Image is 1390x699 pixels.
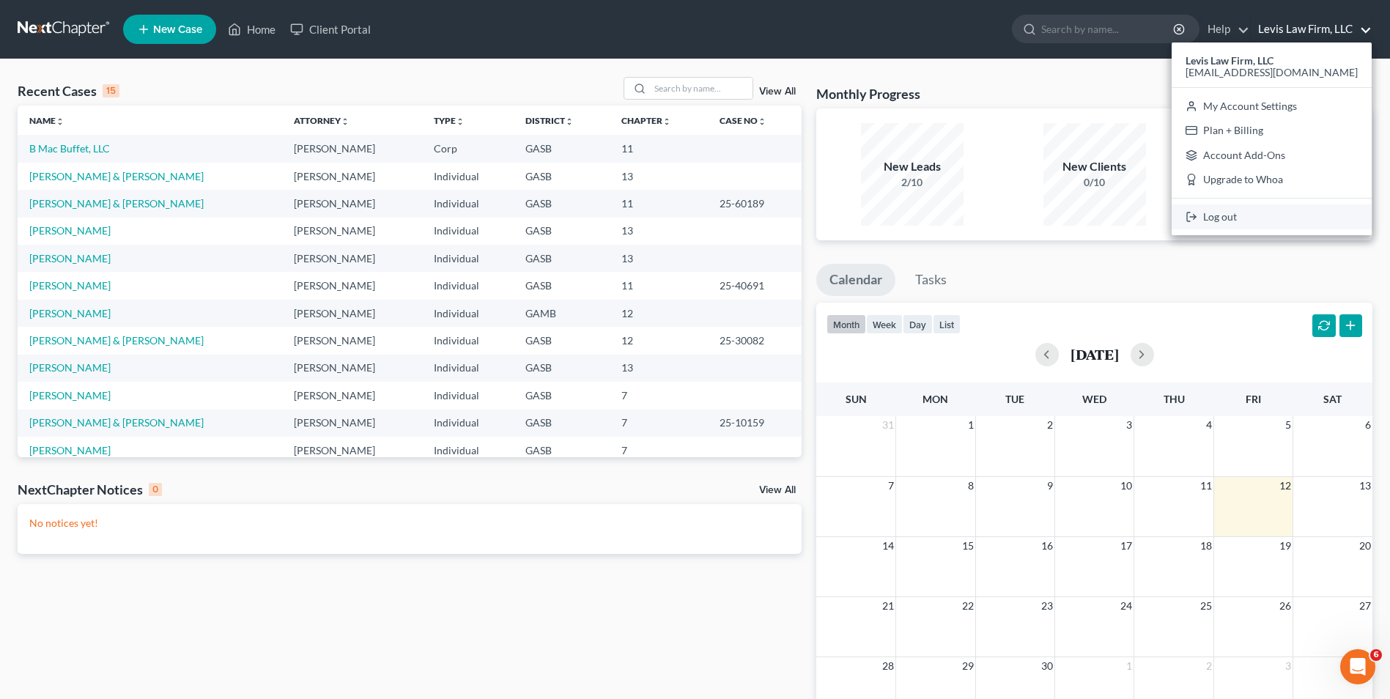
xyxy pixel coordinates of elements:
a: [PERSON_NAME] [29,444,111,456]
a: Client Portal [283,16,378,42]
div: New Clients [1043,158,1146,175]
td: Individual [422,218,514,245]
a: [PERSON_NAME] & [PERSON_NAME] [29,334,204,347]
span: 6 [1364,416,1372,434]
button: month [827,314,866,334]
iframe: Intercom live chat [1340,649,1375,684]
a: Home [221,16,283,42]
span: 1 [966,416,975,434]
i: unfold_more [341,117,350,126]
td: 13 [610,245,708,272]
span: 16 [1040,537,1054,555]
span: 2 [1205,657,1213,675]
a: Upgrade to Whoa [1172,168,1372,193]
i: unfold_more [662,117,671,126]
a: B Mac Buffet, LLC [29,142,110,155]
td: GASB [514,327,610,354]
td: [PERSON_NAME] [282,272,422,299]
span: 21 [881,597,895,615]
span: 18 [1199,537,1213,555]
span: 7 [887,477,895,495]
td: GASB [514,272,610,299]
td: 13 [610,355,708,382]
span: 8 [966,477,975,495]
td: Individual [422,245,514,272]
span: Wed [1082,393,1106,405]
span: 25 [1199,597,1213,615]
td: 11 [610,135,708,162]
span: 4 [1205,416,1213,434]
td: GASB [514,437,610,464]
td: Individual [422,410,514,437]
td: Individual [422,437,514,464]
input: Search by name... [1041,15,1175,42]
td: Individual [422,272,514,299]
div: 15 [103,84,119,97]
span: Thu [1164,393,1185,405]
td: GASB [514,245,610,272]
td: 25-10159 [708,410,802,437]
a: [PERSON_NAME] & [PERSON_NAME] [29,170,204,182]
a: Account Add-Ons [1172,143,1372,168]
div: Levis Law Firm, LLC [1172,42,1372,235]
span: New Case [153,24,202,35]
td: GAMB [514,300,610,327]
span: 12 [1278,477,1293,495]
span: 15 [961,537,975,555]
span: 11 [1199,477,1213,495]
td: 13 [610,163,708,190]
span: Sun [846,393,867,405]
a: Chapterunfold_more [621,115,671,126]
td: [PERSON_NAME] [282,135,422,162]
td: 25-60189 [708,190,802,217]
a: [PERSON_NAME] [29,361,111,374]
a: Plan + Billing [1172,118,1372,143]
td: [PERSON_NAME] [282,190,422,217]
span: 3 [1284,657,1293,675]
span: 27 [1358,597,1372,615]
span: Fri [1246,393,1261,405]
td: GASB [514,410,610,437]
span: 13 [1358,477,1372,495]
span: 17 [1119,537,1134,555]
a: View All [759,485,796,495]
i: unfold_more [758,117,766,126]
td: GASB [514,190,610,217]
td: Corp [422,135,514,162]
span: 29 [961,657,975,675]
td: GASB [514,135,610,162]
a: Nameunfold_more [29,115,64,126]
td: 25-30082 [708,327,802,354]
td: GASB [514,382,610,409]
td: GASB [514,218,610,245]
a: Case Nounfold_more [720,115,766,126]
div: Recent Cases [18,82,119,100]
span: 6 [1370,649,1382,661]
td: Individual [422,300,514,327]
a: Attorneyunfold_more [294,115,350,126]
strong: Levis Law Firm, LLC [1186,54,1273,67]
a: [PERSON_NAME] [29,307,111,319]
td: 7 [610,410,708,437]
td: GASB [514,355,610,382]
span: 30 [1040,657,1054,675]
a: [PERSON_NAME] & [PERSON_NAME] [29,197,204,210]
a: Districtunfold_more [525,115,574,126]
a: [PERSON_NAME] [29,279,111,292]
span: 22 [961,597,975,615]
td: [PERSON_NAME] [282,355,422,382]
td: [PERSON_NAME] [282,382,422,409]
td: [PERSON_NAME] [282,437,422,464]
a: [PERSON_NAME] [29,224,111,237]
td: 11 [610,190,708,217]
a: Log out [1172,204,1372,229]
a: [PERSON_NAME] & [PERSON_NAME] [29,416,204,429]
span: 28 [881,657,895,675]
a: Help [1200,16,1249,42]
p: No notices yet! [29,516,790,530]
span: Tue [1005,393,1024,405]
td: [PERSON_NAME] [282,245,422,272]
a: Typeunfold_more [434,115,465,126]
div: New Leads [861,158,964,175]
span: 1 [1125,657,1134,675]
